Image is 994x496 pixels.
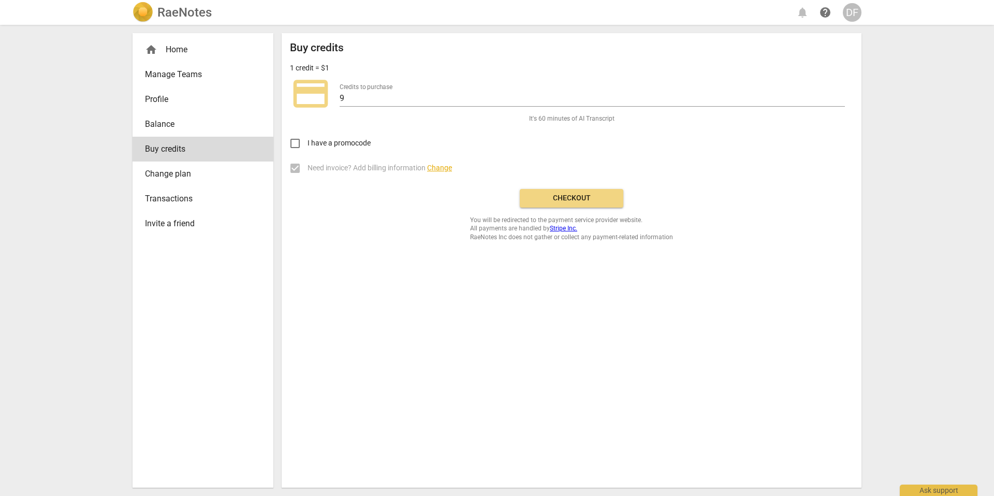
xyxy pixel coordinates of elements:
span: Change [427,164,452,172]
a: Profile [133,87,273,112]
span: Change plan [145,168,253,180]
img: Logo [133,2,153,23]
span: I have a promocode [308,138,371,149]
span: help [819,6,831,19]
label: Credits to purchase [340,84,392,90]
span: Checkout [528,193,615,203]
div: Home [133,37,273,62]
a: Balance [133,112,273,137]
span: credit_card [290,73,331,114]
a: Change plan [133,162,273,186]
span: Buy credits [145,143,253,155]
span: Balance [145,118,253,130]
span: It's 60 minutes of AI Transcript [529,114,615,123]
span: Profile [145,93,253,106]
a: LogoRaeNotes [133,2,212,23]
a: Help [816,3,835,22]
a: Stripe Inc. [550,225,577,232]
a: Transactions [133,186,273,211]
a: Manage Teams [133,62,273,87]
a: Buy credits [133,137,273,162]
h2: RaeNotes [157,5,212,20]
a: Invite a friend [133,211,273,236]
div: Home [145,43,253,56]
h2: Buy credits [290,41,344,54]
button: DF [843,3,861,22]
span: Invite a friend [145,217,253,230]
span: Transactions [145,193,253,205]
p: 1 credit = $1 [290,63,329,74]
span: Manage Teams [145,68,253,81]
span: home [145,43,157,56]
span: You will be redirected to the payment service provider website. All payments are handled by RaeNo... [470,216,673,242]
div: Ask support [900,485,977,496]
button: Checkout [520,189,623,208]
span: Need invoice? Add billing information [308,163,452,173]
